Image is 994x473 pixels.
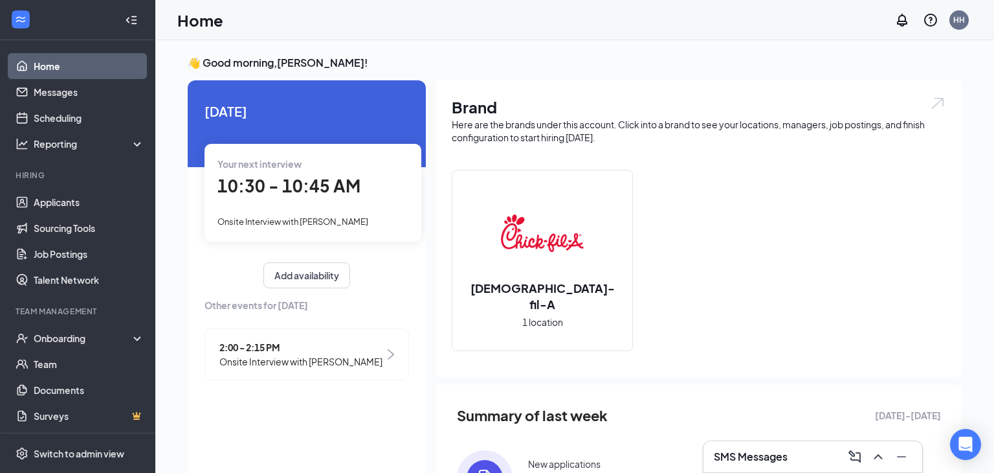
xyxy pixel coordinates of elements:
[16,170,142,181] div: Hiring
[950,429,981,460] div: Open Intercom Messenger
[125,14,138,27] svg: Collapse
[891,446,912,467] button: Minimize
[714,450,788,464] h3: SMS Messages
[845,446,865,467] button: ComposeMessage
[34,105,144,131] a: Scheduling
[894,449,909,465] svg: Minimize
[34,189,144,215] a: Applicants
[217,158,302,170] span: Your next interview
[34,79,144,105] a: Messages
[868,446,889,467] button: ChevronUp
[177,9,223,31] h1: Home
[34,241,144,267] a: Job Postings
[263,262,350,288] button: Add availability
[219,340,382,354] span: 2:00 - 2:15 PM
[16,306,142,317] div: Team Management
[16,332,28,345] svg: UserCheck
[34,267,144,293] a: Talent Network
[34,215,144,241] a: Sourcing Tools
[452,96,946,118] h1: Brand
[452,280,632,312] h2: [DEMOGRAPHIC_DATA]-fil-A
[16,447,28,460] svg: Settings
[217,175,360,196] span: 10:30 - 10:45 AM
[217,216,368,227] span: Onsite Interview with [PERSON_NAME]
[16,137,28,150] svg: Analysis
[188,56,962,70] h3: 👋 Good morning, [PERSON_NAME] !
[34,403,144,429] a: SurveysCrown
[501,192,584,275] img: Chick-fil-A
[34,332,133,345] div: Onboarding
[870,449,886,465] svg: ChevronUp
[204,298,409,312] span: Other events for [DATE]
[953,14,965,25] div: HH
[34,447,124,460] div: Switch to admin view
[929,96,946,111] img: open.6027fd2a22e1237b5b06.svg
[522,315,563,329] span: 1 location
[204,101,409,121] span: [DATE]
[894,12,910,28] svg: Notifications
[875,408,941,422] span: [DATE] - [DATE]
[34,53,144,79] a: Home
[923,12,938,28] svg: QuestionInfo
[34,351,144,377] a: Team
[34,377,144,403] a: Documents
[452,118,946,144] div: Here are the brands under this account. Click into a brand to see your locations, managers, job p...
[457,404,608,427] span: Summary of last week
[14,13,27,26] svg: WorkstreamLogo
[219,354,382,369] span: Onsite Interview with [PERSON_NAME]
[528,457,601,470] div: New applications
[847,449,863,465] svg: ComposeMessage
[34,137,145,150] div: Reporting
